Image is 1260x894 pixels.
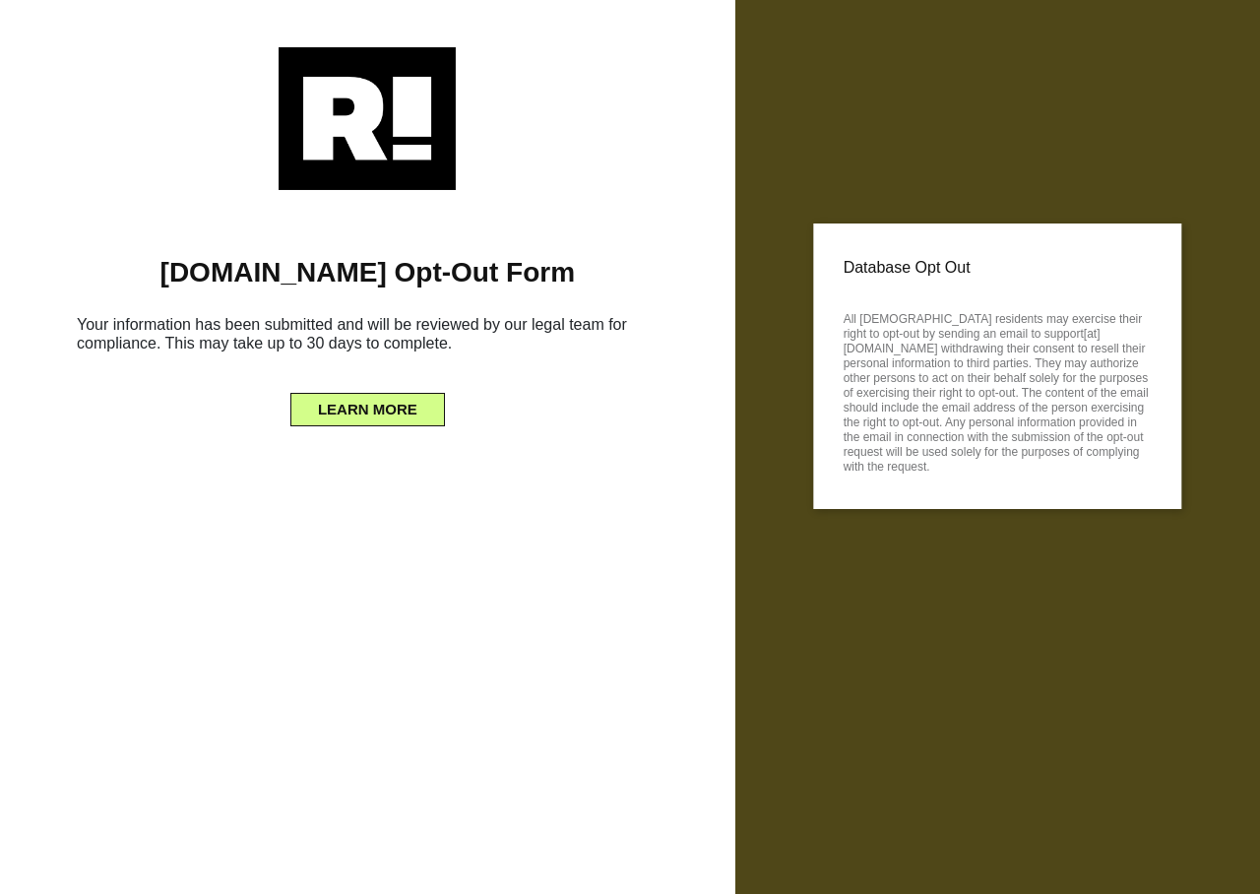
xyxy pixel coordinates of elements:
[290,396,445,412] a: LEARN MORE
[290,393,445,426] button: LEARN MORE
[30,307,706,368] h6: Your information has been submitted and will be reviewed by our legal team for compliance. This m...
[279,47,456,190] img: Retention.com
[844,306,1152,475] p: All [DEMOGRAPHIC_DATA] residents may exercise their right to opt-out by sending an email to suppo...
[844,253,1152,283] p: Database Opt Out
[30,256,706,289] h1: [DOMAIN_NAME] Opt-Out Form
